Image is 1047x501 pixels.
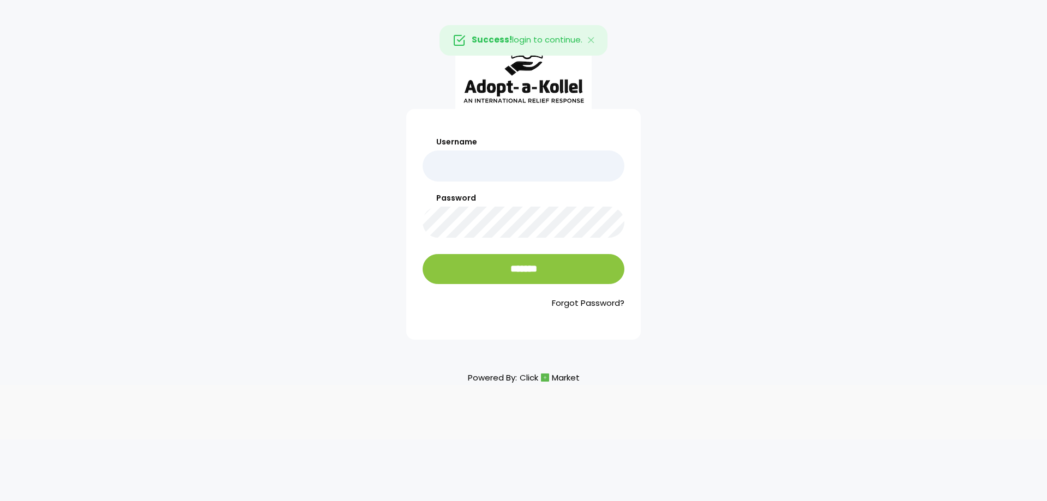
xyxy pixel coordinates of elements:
[576,26,607,55] button: Close
[472,34,512,45] strong: Success!
[455,31,592,109] img: aak_logo_sm.jpeg
[423,192,624,204] label: Password
[468,370,580,385] p: Powered By:
[440,25,607,56] div: login to continue.
[423,136,624,148] label: Username
[541,373,549,382] img: cm_icon.png
[520,370,580,385] a: ClickMarket
[423,297,624,310] a: Forgot Password?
